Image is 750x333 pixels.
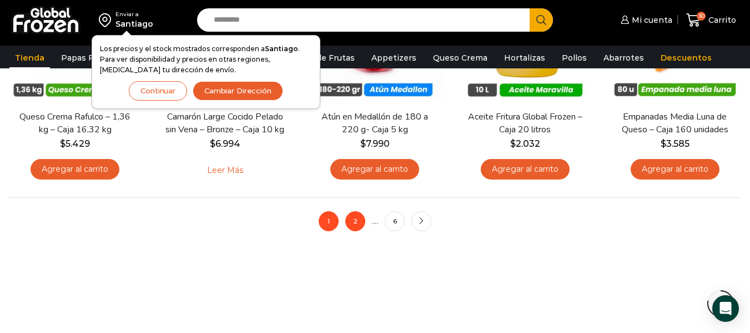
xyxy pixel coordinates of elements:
a: Queso Crema Rafulco – 1,36 kg – Caja 16,32 kg [15,111,135,136]
span: Carrito [706,14,736,26]
span: … [372,216,378,226]
a: 6 [385,211,405,231]
a: Abarrotes [598,47,650,68]
bdi: 5.429 [60,138,90,149]
div: Santiago [115,18,153,29]
a: Pollos [556,47,592,68]
span: 30 [697,12,706,21]
a: Mi cuenta [618,9,672,31]
a: Descuentos [655,47,717,68]
a: Papas Fritas [56,47,117,68]
button: Continuar [129,81,187,101]
a: 30 Carrito [683,7,739,33]
a: Hortalizas [499,47,551,68]
button: Cambiar Dirección [193,81,283,101]
bdi: 3.585 [661,138,689,149]
div: Open Intercom Messenger [712,295,739,322]
a: 2 [345,211,365,231]
button: Search button [530,8,553,32]
a: Empanadas Media Luna de Queso – Caja 160 unidades [615,111,735,136]
div: Enviar a [115,11,153,18]
strong: Santiago [265,44,298,53]
a: Atún en Medallón de 180 a 220 g- Caja 5 kg [315,111,435,136]
p: Los precios y el stock mostrados corresponden a . Para ver disponibilidad y precios en otras regi... [100,43,312,76]
a: Pulpa de Frutas [285,47,360,68]
span: $ [661,138,666,149]
bdi: 2.032 [510,138,540,149]
a: Appetizers [366,47,422,68]
a: Agregar al carrito: “Empanadas Media Luna de Queso - Caja 160 unidades” [631,159,719,180]
a: Aceite Fritura Global Frozen – Caja 20 litros [465,111,585,136]
span: $ [210,138,215,149]
img: address-field-icon.svg [99,11,115,29]
span: $ [360,138,366,149]
a: Camarón Large Cocido Pelado sin Vena – Bronze – Caja 10 kg [165,111,285,136]
a: Agregar al carrito: “Atún en Medallón de 180 a 220 g- Caja 5 kg” [330,159,419,180]
a: Leé más sobre “Camarón Large Cocido Pelado sin Vena - Bronze - Caja 10 kg” [190,159,260,182]
a: Agregar al carrito: “Queso Crema Rafulco - 1,36 kg - Caja 16,32 kg” [31,159,119,180]
a: Tienda [9,47,50,68]
a: Agregar al carrito: “Aceite Fritura Global Frozen – Caja 20 litros” [481,159,570,180]
a: Queso Crema [427,47,493,68]
span: $ [510,138,516,149]
span: Mi cuenta [629,14,672,26]
span: 1 [319,211,339,231]
bdi: 6.994 [210,138,240,149]
bdi: 7.990 [360,138,390,149]
span: $ [60,138,66,149]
